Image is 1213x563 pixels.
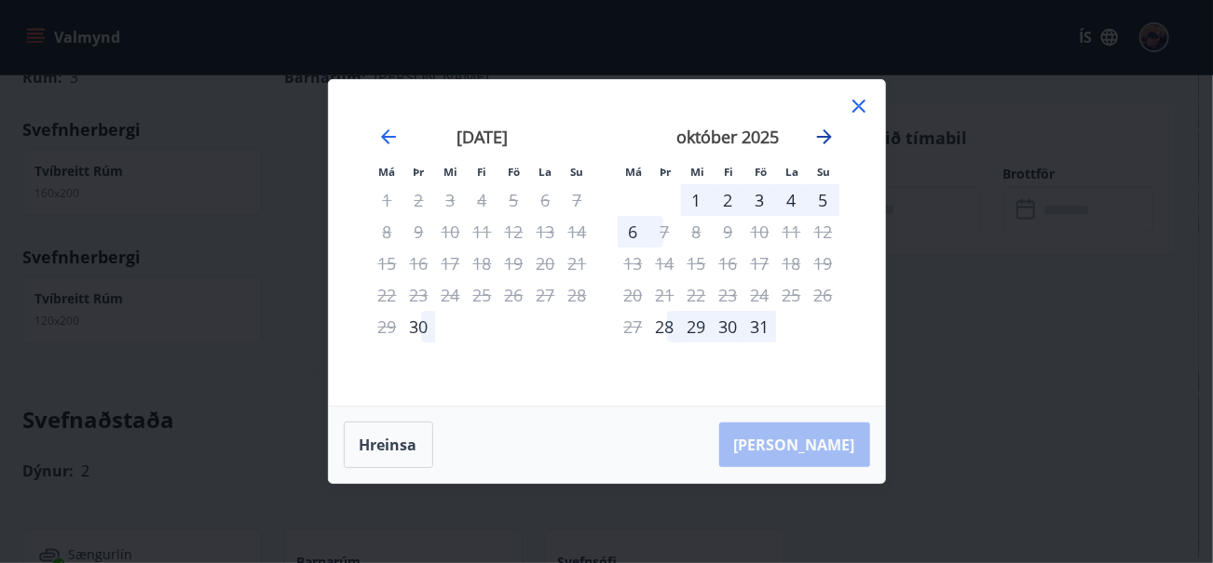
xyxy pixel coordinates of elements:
td: Not available. mánudagur, 29. september 2025 [372,311,403,342]
td: Not available. mánudagur, 20. október 2025 [618,279,649,311]
td: Choose þriðjudagur, 30. september 2025 as your check-in date. It’s available. [403,311,435,342]
small: La [539,165,552,179]
small: Fö [508,165,520,179]
td: Choose fimmtudagur, 2. október 2025 as your check-in date. It’s available. [713,184,744,216]
td: Not available. laugardagur, 27. september 2025 [530,279,562,311]
td: Not available. fimmtudagur, 23. október 2025 [713,279,744,311]
td: Not available. sunnudagur, 19. október 2025 [808,248,839,279]
div: Calendar [351,102,863,383]
small: Mi [690,165,704,179]
td: Not available. sunnudagur, 14. september 2025 [562,216,593,248]
small: Þr [661,165,672,179]
td: Choose laugardagur, 4. október 2025 as your check-in date. It’s available. [776,184,808,216]
td: Not available. þriðjudagur, 9. september 2025 [403,216,435,248]
td: Not available. fimmtudagur, 4. september 2025 [467,184,498,216]
small: La [786,165,799,179]
div: 3 [744,184,776,216]
td: Choose föstudagur, 31. október 2025 as your check-in date. It’s available. [744,311,776,342]
td: Choose föstudagur, 3. október 2025 as your check-in date. It’s available. [744,184,776,216]
td: Not available. laugardagur, 18. október 2025 [776,248,808,279]
small: Fö [755,165,767,179]
td: Choose sunnudagur, 5. október 2025 as your check-in date. It’s available. [808,184,839,216]
button: Hreinsa [344,422,433,468]
td: Choose miðvikudagur, 1. október 2025 as your check-in date. It’s available. [681,184,713,216]
td: Choose mánudagur, 6. október 2025 as your check-in date. It’s available. [618,216,649,248]
td: Not available. fimmtudagur, 25. september 2025 [467,279,498,311]
div: Move backward to switch to the previous month. [377,126,400,148]
strong: október 2025 [677,126,780,148]
div: Move forward to switch to the next month. [813,126,836,148]
td: Choose miðvikudagur, 29. október 2025 as your check-in date. It’s available. [681,311,713,342]
td: Not available. föstudagur, 24. október 2025 [744,279,776,311]
div: 6 [618,216,649,248]
div: 2 [713,184,744,216]
div: Aðeins innritun í boði [403,311,435,342]
td: Not available. föstudagur, 17. október 2025 [744,248,776,279]
td: Not available. laugardagur, 25. október 2025 [776,279,808,311]
div: Aðeins útritun í boði [649,216,681,248]
small: Fi [478,165,487,179]
td: Not available. þriðjudagur, 23. september 2025 [403,279,435,311]
td: Not available. sunnudagur, 7. september 2025 [562,184,593,216]
td: Not available. mánudagur, 27. október 2025 [618,311,649,342]
div: Aðeins innritun í boði [649,311,681,342]
td: Not available. þriðjudagur, 21. október 2025 [649,279,681,311]
div: 29 [681,311,713,342]
td: Not available. miðvikudagur, 22. október 2025 [681,279,713,311]
td: Not available. fimmtudagur, 11. september 2025 [467,216,498,248]
td: Not available. sunnudagur, 28. september 2025 [562,279,593,311]
td: Not available. mánudagur, 1. september 2025 [372,184,403,216]
td: Not available. laugardagur, 13. september 2025 [530,216,562,248]
td: Not available. mánudagur, 8. september 2025 [372,216,403,248]
td: Not available. föstudagur, 10. október 2025 [744,216,776,248]
td: Not available. miðvikudagur, 24. september 2025 [435,279,467,311]
td: Not available. þriðjudagur, 2. september 2025 [403,184,435,216]
td: Not available. föstudagur, 12. september 2025 [498,216,530,248]
div: 1 [681,184,713,216]
td: Not available. laugardagur, 20. september 2025 [530,248,562,279]
td: Not available. fimmtudagur, 16. október 2025 [713,248,744,279]
td: Not available. miðvikudagur, 3. september 2025 [435,184,467,216]
td: Choose fimmtudagur, 30. október 2025 as your check-in date. It’s available. [713,311,744,342]
td: Not available. sunnudagur, 26. október 2025 [808,279,839,311]
td: Not available. föstudagur, 5. september 2025 [498,184,530,216]
td: Not available. mánudagur, 13. október 2025 [618,248,649,279]
div: 5 [808,184,839,216]
td: Not available. miðvikudagur, 10. september 2025 [435,216,467,248]
small: Fi [725,165,734,179]
small: Mi [443,165,457,179]
td: Not available. sunnudagur, 21. september 2025 [562,248,593,279]
td: Not available. fimmtudagur, 9. október 2025 [713,216,744,248]
td: Not available. þriðjudagur, 16. september 2025 [403,248,435,279]
small: Þr [414,165,425,179]
td: Not available. föstudagur, 19. september 2025 [498,248,530,279]
td: Not available. föstudagur, 26. september 2025 [498,279,530,311]
div: 31 [744,311,776,342]
div: 4 [776,184,808,216]
td: Not available. þriðjudagur, 7. október 2025 [649,216,681,248]
td: Not available. sunnudagur, 12. október 2025 [808,216,839,248]
td: Not available. þriðjudagur, 14. október 2025 [649,248,681,279]
strong: [DATE] [457,126,508,148]
div: 30 [713,311,744,342]
td: Not available. laugardagur, 11. október 2025 [776,216,808,248]
small: Má [626,165,643,179]
td: Not available. mánudagur, 15. september 2025 [372,248,403,279]
td: Not available. miðvikudagur, 17. september 2025 [435,248,467,279]
td: Not available. miðvikudagur, 8. október 2025 [681,216,713,248]
td: Not available. fimmtudagur, 18. september 2025 [467,248,498,279]
td: Not available. miðvikudagur, 15. október 2025 [681,248,713,279]
td: Not available. laugardagur, 6. september 2025 [530,184,562,216]
small: Su [571,165,584,179]
small: Má [379,165,396,179]
td: Choose þriðjudagur, 28. október 2025 as your check-in date. It’s available. [649,311,681,342]
small: Su [818,165,831,179]
td: Not available. mánudagur, 22. september 2025 [372,279,403,311]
